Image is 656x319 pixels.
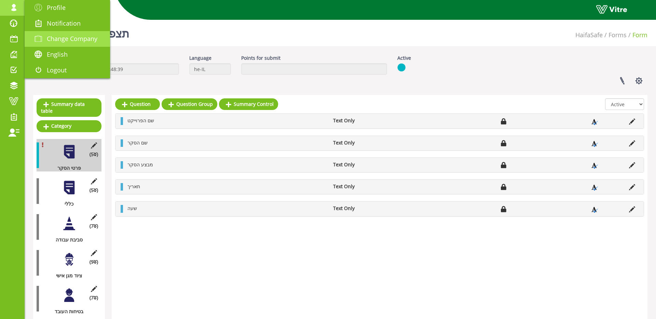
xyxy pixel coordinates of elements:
[330,117,407,124] li: Text Only
[127,183,140,190] span: תאריך
[90,294,98,301] span: (7 )
[47,66,67,74] span: Logout
[90,223,98,230] span: (7 )
[397,55,411,61] label: Active
[47,34,97,43] span: Change Company
[127,117,154,124] span: שם הפרוייקט
[25,63,110,78] a: Logout
[90,259,98,265] span: (9 )
[115,98,160,110] a: Question
[25,31,110,47] a: Change Company
[37,272,96,279] div: ציוד מגן אישי
[219,98,278,110] a: Summary Control
[25,47,110,63] a: English
[575,31,603,39] a: HaifaSafe
[330,161,407,168] li: Text Only
[330,183,407,190] li: Text Only
[37,98,101,117] a: Summary data table
[90,151,98,158] span: (5 )
[90,187,98,194] span: (5 )
[609,31,627,39] a: Forms
[37,200,96,207] div: כללי
[47,50,68,58] span: English
[127,161,153,168] span: מבצע הסקר
[330,139,407,146] li: Text Only
[127,139,148,146] span: שם הסקר
[37,165,96,171] div: פרטי הסקר
[47,3,66,12] span: Profile
[37,120,101,132] a: Category
[127,205,137,211] span: שעה
[162,98,217,110] a: Question Group
[47,19,81,27] span: Notification
[241,55,281,61] label: Points for submit
[330,205,407,212] li: Text Only
[627,31,647,40] li: Form
[397,63,406,72] img: yes
[37,236,96,243] div: סביבת עבודה
[189,55,211,61] label: Language
[37,308,96,315] div: בטיחות העובד
[25,16,110,31] a: Notification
